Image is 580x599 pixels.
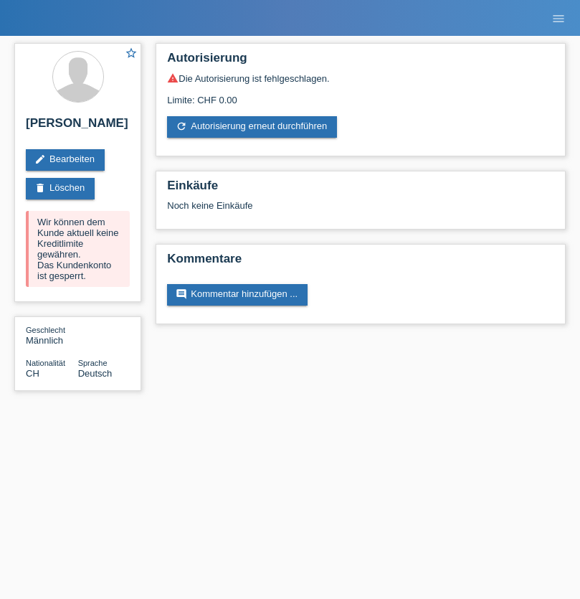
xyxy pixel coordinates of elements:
i: comment [176,288,187,300]
h2: Autorisierung [167,51,554,72]
a: menu [544,14,573,22]
i: refresh [176,121,187,132]
i: warning [167,72,179,84]
i: edit [34,154,46,165]
span: Sprache [78,359,108,367]
div: Limite: CHF 0.00 [167,84,554,105]
i: delete [34,182,46,194]
div: Wir können dem Kunde aktuell keine Kreditlimite gewähren. Das Kundenkonto ist gesperrt. [26,211,130,287]
h2: Kommentare [167,252,554,273]
i: menu [551,11,566,26]
i: star_border [125,47,138,60]
div: Männlich [26,324,78,346]
a: deleteLöschen [26,178,95,199]
h2: [PERSON_NAME] [26,116,130,138]
span: Geschlecht [26,326,65,334]
a: commentKommentar hinzufügen ... [167,284,308,306]
div: Noch keine Einkäufe [167,200,554,222]
div: Die Autorisierung ist fehlgeschlagen. [167,72,554,84]
span: Schweiz [26,368,39,379]
a: editBearbeiten [26,149,105,171]
span: Nationalität [26,359,65,367]
a: refreshAutorisierung erneut durchführen [167,116,337,138]
h2: Einkäufe [167,179,554,200]
a: star_border [125,47,138,62]
span: Deutsch [78,368,113,379]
